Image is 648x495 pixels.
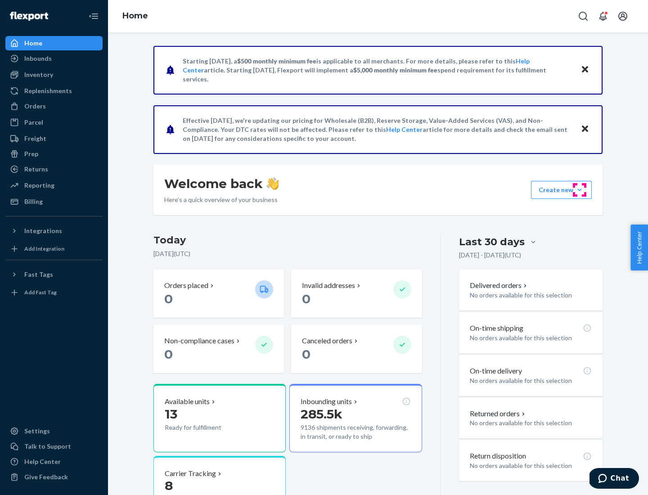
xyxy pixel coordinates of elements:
p: No orders available for this selection [470,461,592,470]
p: Inbounding units [301,396,352,407]
p: No orders available for this selection [470,418,592,427]
div: Help Center [24,457,61,466]
div: Returns [24,165,48,174]
button: Delivered orders [470,280,529,291]
span: 13 [165,406,177,422]
p: Available units [165,396,210,407]
div: Reporting [24,181,54,190]
div: Replenishments [24,86,72,95]
a: Help Center [5,454,103,469]
div: Billing [24,197,43,206]
a: Prep [5,147,103,161]
div: Settings [24,427,50,436]
div: Parcel [24,118,43,127]
button: Open notifications [594,7,612,25]
div: Add Integration [24,245,64,252]
a: Freight [5,131,103,146]
a: Inbounds [5,51,103,66]
p: [DATE] ( UTC ) [153,249,422,258]
p: On-time shipping [470,323,523,333]
button: Canceled orders 0 [291,325,422,373]
h3: Today [153,233,422,247]
a: Home [122,11,148,21]
a: Add Integration [5,242,103,256]
iframe: Opens a widget where you can chat to one of our agents [589,468,639,490]
p: Carrier Tracking [165,468,216,479]
button: Fast Tags [5,267,103,282]
p: No orders available for this selection [470,376,592,385]
p: Non-compliance cases [164,336,234,346]
img: Flexport logo [10,12,48,21]
a: Help Center [386,126,423,133]
p: Here’s a quick overview of your business [164,195,279,204]
div: Orders [24,102,46,111]
div: Add Fast Tag [24,288,57,296]
a: Home [5,36,103,50]
button: Open Search Box [574,7,592,25]
p: Ready for fulfillment [165,423,248,432]
div: Talk to Support [24,442,71,451]
button: Close [579,123,591,136]
div: Home [24,39,42,48]
button: Orders placed 0 [153,270,284,318]
span: $500 monthly minimum fee [237,57,316,65]
button: Create new [531,181,592,199]
button: Invalid addresses 0 [291,270,422,318]
button: Talk to Support [5,439,103,454]
div: Prep [24,149,38,158]
button: Give Feedback [5,470,103,484]
span: 8 [165,478,173,493]
a: Orders [5,99,103,113]
p: Canceled orders [302,336,352,346]
p: Return disposition [470,451,526,461]
button: Close Navigation [85,7,103,25]
p: On-time delivery [470,366,522,376]
div: Inbounds [24,54,52,63]
div: Integrations [24,226,62,235]
div: Inventory [24,70,53,79]
p: 9136 shipments receiving, forwarding, in transit, or ready to ship [301,423,410,441]
button: Close [579,63,591,76]
div: Freight [24,134,46,143]
button: Help Center [630,225,648,270]
a: Reporting [5,178,103,193]
a: Replenishments [5,84,103,98]
p: Orders placed [164,280,208,291]
span: $5,000 monthly minimum fee [353,66,437,74]
a: Billing [5,194,103,209]
button: Integrations [5,224,103,238]
a: Inventory [5,67,103,82]
button: Returned orders [470,409,527,419]
p: No orders available for this selection [470,333,592,342]
span: 285.5k [301,406,342,422]
h1: Welcome back [164,175,279,192]
img: hand-wave emoji [266,177,279,190]
button: Open account menu [614,7,632,25]
ol: breadcrumbs [115,3,155,29]
div: Last 30 days [459,235,525,249]
span: 0 [302,346,310,362]
span: 0 [164,291,173,306]
p: Invalid addresses [302,280,355,291]
button: Non-compliance cases 0 [153,325,284,373]
p: Starting [DATE], a is applicable to all merchants. For more details, please refer to this article... [183,57,572,84]
div: Fast Tags [24,270,53,279]
a: Returns [5,162,103,176]
p: [DATE] - [DATE] ( UTC ) [459,251,521,260]
a: Parcel [5,115,103,130]
p: No orders available for this selection [470,291,592,300]
span: 0 [164,346,173,362]
p: Effective [DATE], we're updating our pricing for Wholesale (B2B), Reserve Storage, Value-Added Se... [183,116,572,143]
button: Inbounding units285.5k9136 shipments receiving, forwarding, in transit, or ready to ship [289,384,422,452]
a: Settings [5,424,103,438]
a: Add Fast Tag [5,285,103,300]
div: Give Feedback [24,472,68,481]
span: 0 [302,291,310,306]
button: Available units13Ready for fulfillment [153,384,286,452]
